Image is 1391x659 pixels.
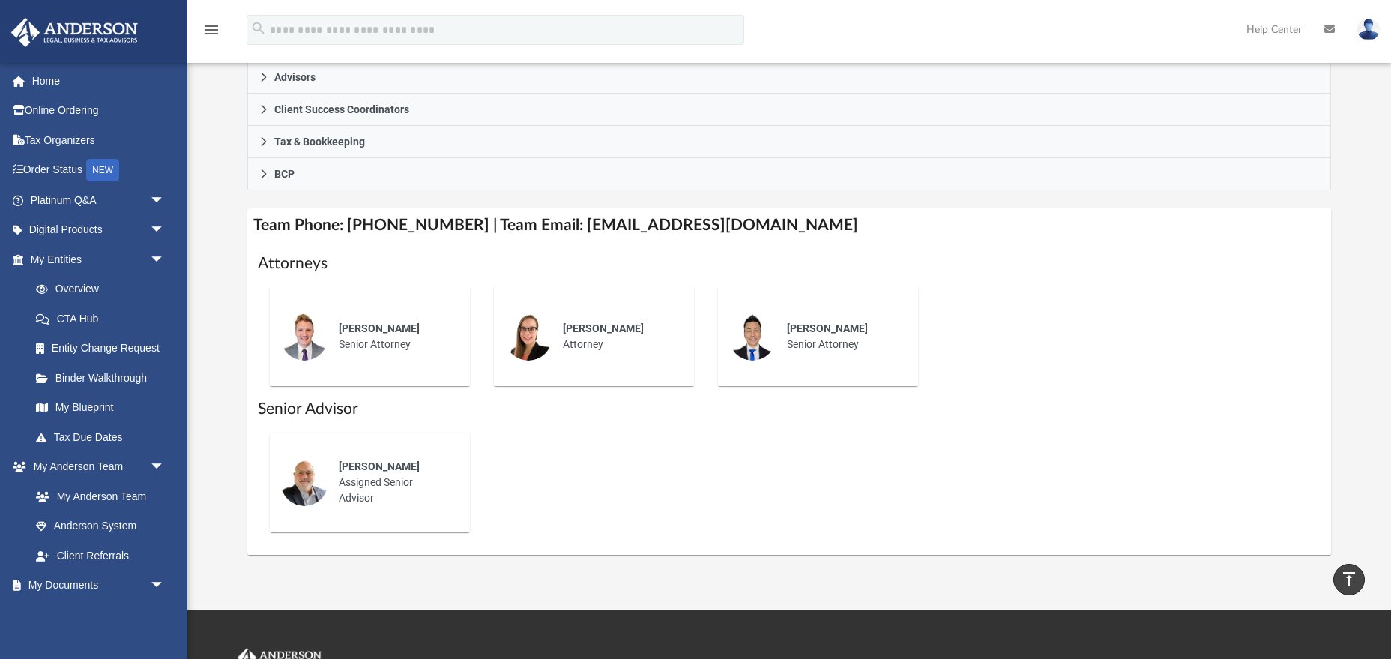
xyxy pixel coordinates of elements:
[787,322,868,334] span: [PERSON_NAME]
[7,18,142,47] img: Anderson Advisors Platinum Portal
[21,600,172,630] a: Box
[10,185,187,215] a: Platinum Q&Aarrow_drop_down
[150,571,180,601] span: arrow_drop_down
[21,334,187,364] a: Entity Change Request
[258,253,1320,274] h1: Attorneys
[328,448,459,517] div: Assigned Senior Advisor
[280,313,328,361] img: thumbnail
[21,422,187,452] a: Tax Due Dates
[250,20,267,37] i: search
[10,215,187,245] a: Digital Productsarrow_drop_down
[552,310,684,363] div: Attorney
[150,244,180,275] span: arrow_drop_down
[86,159,119,181] div: NEW
[247,61,1330,94] a: Advisors
[21,363,187,393] a: Binder Walkthrough
[258,398,1320,420] h1: Senior Advisor
[247,208,1330,242] h4: Team Phone: [PHONE_NUMBER] | Team Email: [EMAIL_ADDRESS][DOMAIN_NAME]
[247,126,1330,158] a: Tax & Bookkeeping
[21,274,187,304] a: Overview
[339,460,420,472] span: [PERSON_NAME]
[150,215,180,246] span: arrow_drop_down
[274,136,365,147] span: Tax & Bookkeeping
[150,452,180,483] span: arrow_drop_down
[776,310,908,363] div: Senior Attorney
[1340,570,1358,588] i: vertical_align_top
[10,125,187,155] a: Tax Organizers
[10,244,187,274] a: My Entitiesarrow_drop_down
[21,481,172,511] a: My Anderson Team
[150,185,180,216] span: arrow_drop_down
[21,393,180,423] a: My Blueprint
[274,104,409,115] span: Client Success Coordinators
[274,72,316,82] span: Advisors
[274,169,295,179] span: BCP
[21,511,180,541] a: Anderson System
[339,322,420,334] span: [PERSON_NAME]
[202,28,220,39] a: menu
[563,322,644,334] span: [PERSON_NAME]
[10,452,180,482] a: My Anderson Teamarrow_drop_down
[1357,19,1380,40] img: User Pic
[10,571,180,601] a: My Documentsarrow_drop_down
[247,158,1330,190] a: BCP
[10,155,187,186] a: Order StatusNEW
[247,94,1330,126] a: Client Success Coordinators
[728,313,776,361] img: thumbnail
[10,96,187,126] a: Online Ordering
[10,66,187,96] a: Home
[504,313,552,361] img: thumbnail
[21,304,187,334] a: CTA Hub
[202,21,220,39] i: menu
[328,310,459,363] div: Senior Attorney
[21,541,180,571] a: Client Referrals
[280,458,328,506] img: thumbnail
[1333,564,1365,595] a: vertical_align_top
